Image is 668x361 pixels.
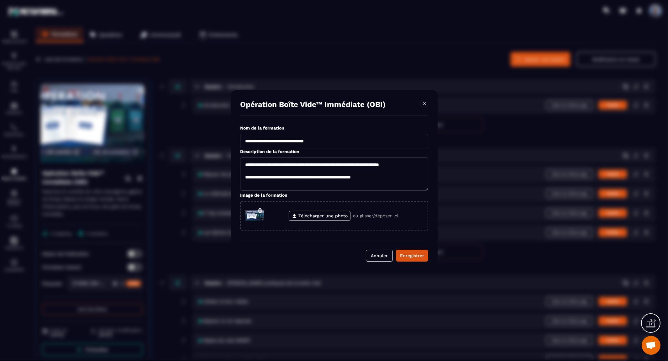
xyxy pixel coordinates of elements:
[642,336,660,355] div: Ouvrir le chat
[240,125,284,130] label: Nom de la formation
[240,193,287,198] label: Image de la formation
[353,213,398,218] p: ou glisser/déposer ici
[289,211,350,221] label: Télécharger une photo
[240,100,386,109] p: Opération Boîte Vide™ Immédiate (OBI)
[366,250,393,262] button: Annuler
[240,149,299,154] label: Description de la formation
[396,250,428,262] button: Enregistrer
[400,252,424,259] div: Enregistrer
